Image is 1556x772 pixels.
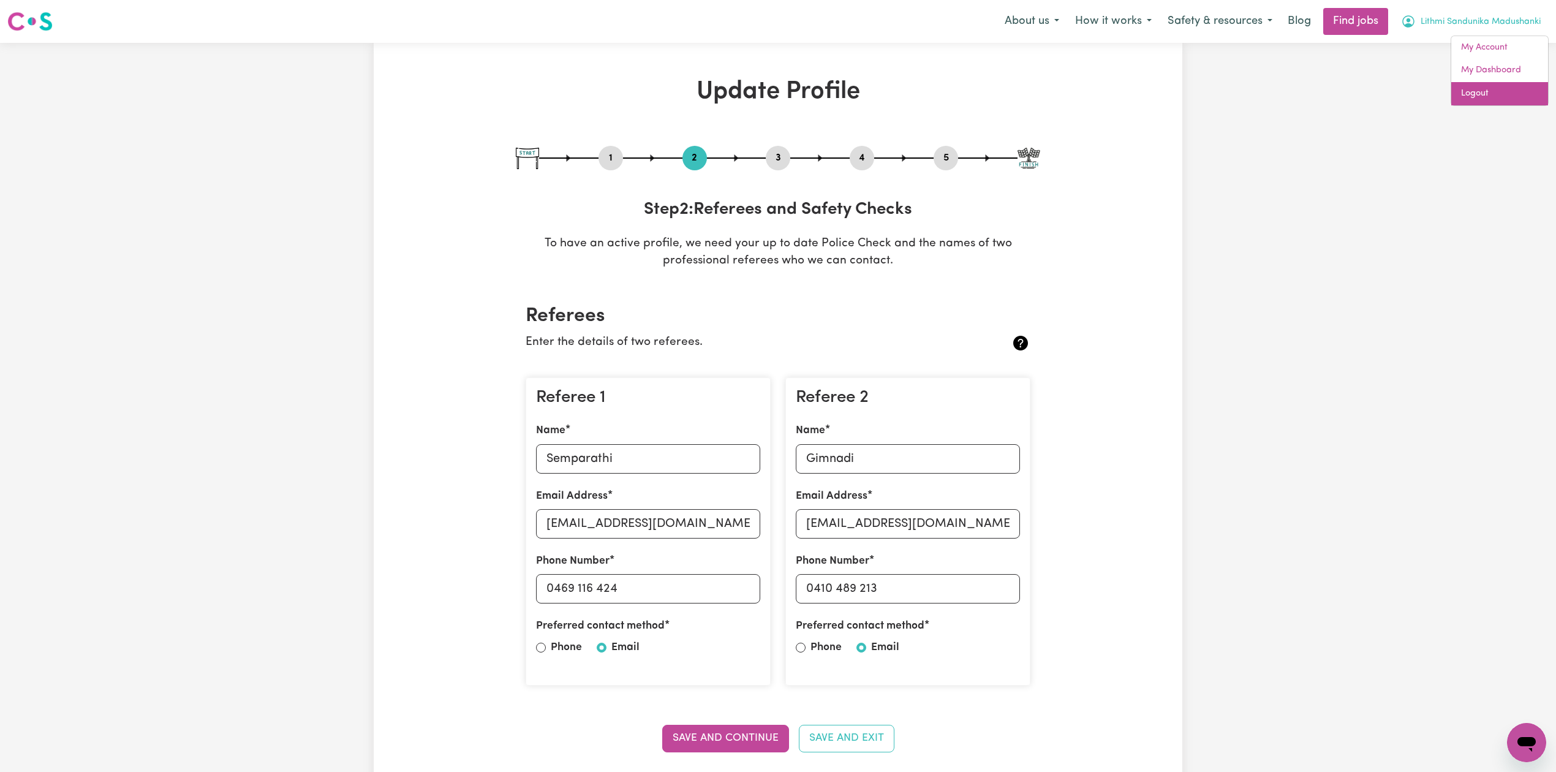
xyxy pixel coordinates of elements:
[850,150,874,166] button: Go to step 4
[997,9,1067,34] button: About us
[7,10,53,32] img: Careseekers logo
[1160,9,1280,34] button: Safety & resources
[796,388,1020,409] h3: Referee 2
[551,640,582,656] label: Phone
[796,488,867,504] label: Email Address
[682,150,707,166] button: Go to step 2
[1067,9,1160,34] button: How it works
[1451,36,1549,106] div: My Account
[536,388,760,409] h3: Referee 1
[526,334,946,352] p: Enter the details of two referees.
[1393,9,1549,34] button: My Account
[796,618,924,634] label: Preferred contact method
[536,618,665,634] label: Preferred contact method
[1421,15,1541,29] span: Lithmi Sandunika Madushanki
[799,725,894,752] button: Save and Exit
[796,423,825,439] label: Name
[1280,8,1318,35] a: Blog
[536,423,565,439] label: Name
[1507,723,1546,762] iframe: Button to launch messaging window
[766,150,790,166] button: Go to step 3
[516,200,1040,221] h3: Step 2 : Referees and Safety Checks
[662,725,789,752] button: Save and Continue
[1323,8,1388,35] a: Find jobs
[526,305,1030,328] h2: Referees
[599,150,623,166] button: Go to step 1
[1451,36,1548,59] a: My Account
[871,640,899,656] label: Email
[934,150,958,166] button: Go to step 5
[536,553,610,569] label: Phone Number
[7,7,53,36] a: Careseekers logo
[611,640,640,656] label: Email
[796,553,869,569] label: Phone Number
[1451,59,1548,82] a: My Dashboard
[1451,82,1548,105] a: Logout
[516,235,1040,271] p: To have an active profile, we need your up to date Police Check and the names of two professional...
[810,640,842,656] label: Phone
[536,488,608,504] label: Email Address
[516,77,1040,107] h1: Update Profile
